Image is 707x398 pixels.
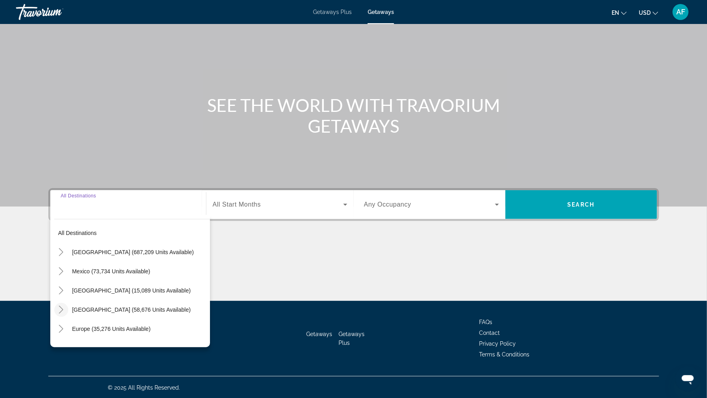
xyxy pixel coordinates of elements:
button: Toggle Mexico (73,734 units available) [54,265,68,279]
a: Getaways [368,9,394,15]
a: Getaways [306,331,332,337]
button: [GEOGRAPHIC_DATA] (687,209 units available) [68,245,210,259]
a: Travorium [16,2,96,22]
button: Toggle Europe (35,276 units available) [54,322,68,336]
a: Privacy Policy [479,340,516,347]
span: Any Occupancy [364,201,412,208]
button: Change language [612,7,627,18]
button: Search [505,190,657,219]
button: Change currency [639,7,658,18]
a: Terms & Conditions [479,351,530,358]
button: Mexico (73,734 units available) [68,264,210,279]
button: Australia (3,282 units available) [68,341,210,355]
span: © 2025 All Rights Reserved. [108,384,180,391]
iframe: Button to launch messaging window [675,366,701,392]
a: FAQs [479,319,493,325]
div: Search widget [50,190,657,219]
span: AF [676,8,685,16]
button: Toggle Caribbean & Atlantic Islands (58,676 units available) [54,303,68,317]
span: Search [568,201,595,208]
button: All destinations [54,226,210,240]
button: [GEOGRAPHIC_DATA] (58,676 units available) [68,302,210,317]
span: All destinations [58,230,97,236]
h1: SEE THE WORLD WITH TRAVORIUM GETAWAYS [204,95,503,136]
button: Toggle Australia (3,282 units available) [54,341,68,355]
button: Toggle United States (687,209 units available) [54,245,68,259]
span: [GEOGRAPHIC_DATA] (58,676 units available) [72,306,191,313]
span: All Destinations [61,193,96,198]
span: [GEOGRAPHIC_DATA] (15,089 units available) [72,287,191,294]
span: Mexico (73,734 units available) [72,268,151,275]
span: [GEOGRAPHIC_DATA] (687,209 units available) [72,249,194,255]
button: Toggle Canada (15,089 units available) [54,284,68,298]
button: Europe (35,276 units available) [68,322,210,336]
a: Contact [479,330,500,336]
span: USD [639,10,651,16]
a: Getaways Plus [339,331,364,346]
span: en [612,10,619,16]
span: Europe (35,276 units available) [72,326,151,332]
button: User Menu [670,4,691,20]
a: Getaways Plus [313,9,352,15]
button: [GEOGRAPHIC_DATA] (15,089 units available) [68,283,210,298]
span: All Start Months [213,201,261,208]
